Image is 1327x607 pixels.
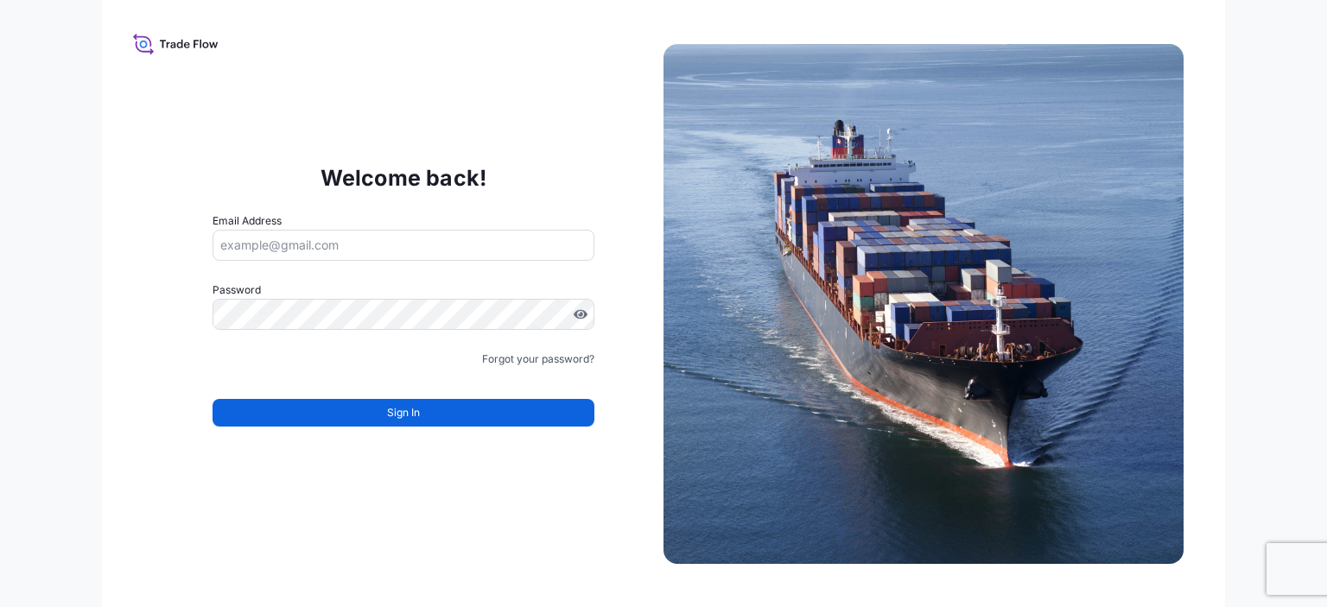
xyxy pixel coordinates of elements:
[663,44,1184,564] img: Ship illustration
[321,164,487,192] p: Welcome back!
[387,404,420,421] span: Sign In
[574,307,587,321] button: Show password
[213,399,594,427] button: Sign In
[213,212,282,230] label: Email Address
[482,351,594,368] a: Forgot your password?
[213,230,594,261] input: example@gmail.com
[213,281,594,299] label: Password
